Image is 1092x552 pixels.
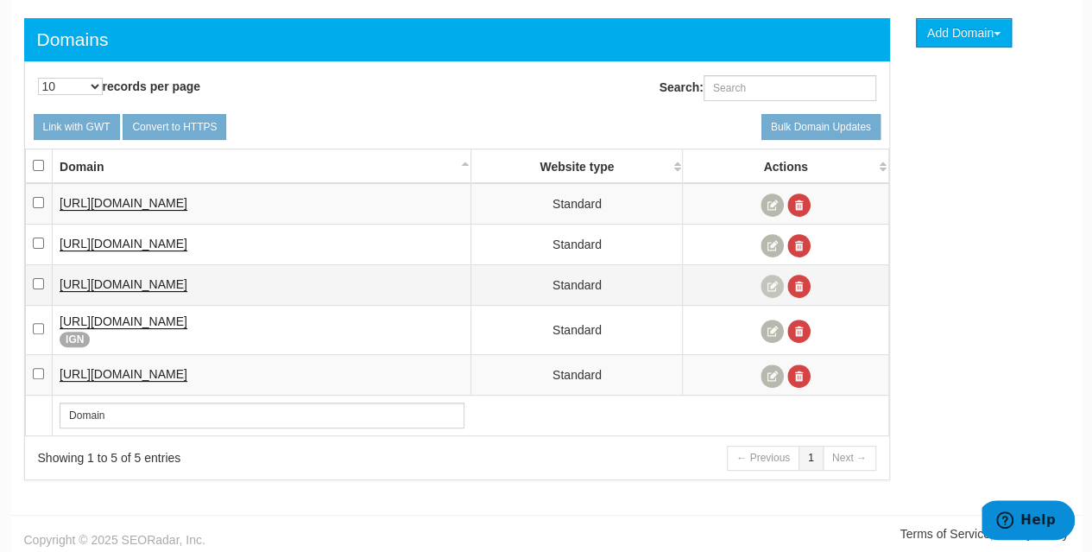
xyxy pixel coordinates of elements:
a: Delete Domain [787,275,811,298]
button: Add Domain [916,18,1012,48]
input: Search [60,403,464,428]
a: Delete Domain [787,234,811,257]
td: Standard [471,265,683,306]
th: Website type: activate to sort column ascending [471,149,683,184]
label: records per page [38,78,201,95]
a: [URL][DOMAIN_NAME] [60,237,187,251]
a: Link with GWT [34,114,120,140]
th: Actions: activate to sort column ascending [683,149,888,184]
select: records per page [38,78,103,95]
a: [URL][DOMAIN_NAME] [60,196,187,211]
a: Next → [823,446,876,471]
th: Domain: activate to sort column descending [53,149,471,184]
span: IGN [60,332,90,347]
a: [URL][DOMAIN_NAME] [60,314,187,329]
div: | [546,525,1082,542]
span: [URL][DOMAIN_NAME] [60,196,187,210]
td: Standard [471,355,683,396]
div: Domains [37,27,109,53]
span: [URL][DOMAIN_NAME] [60,314,187,328]
a: ← Previous [727,446,799,471]
span: [URL][DOMAIN_NAME] [60,277,187,291]
td: Standard [471,183,683,225]
a: [URL][DOMAIN_NAME] [60,367,187,382]
a: Edit Domain Information [761,320,784,343]
a: [URL][DOMAIN_NAME] [60,277,187,292]
a: Edit Domain Information [761,275,784,298]
input: Search: [704,75,876,101]
td: Standard [471,306,683,355]
a: Edit Domain Information [761,234,784,257]
a: 1 [798,446,824,471]
div: Copyright © 2025 SEORadar, Inc. [11,525,546,549]
span: [URL][DOMAIN_NAME] [60,367,187,381]
iframe: Opens a widget where you can find more information [982,500,1075,543]
td: Standard [471,225,683,265]
span: [URL][DOMAIN_NAME] [60,237,187,251]
div: Showing 1 to 5 of 5 entries [38,449,436,466]
a: Convert to HTTPS [123,114,226,140]
a: Delete Domain [787,320,811,343]
a: Delete Domain [787,365,811,388]
a: Edit Domain Information [761,365,784,388]
a: Terms of Service [899,527,989,541]
label: Search: [659,75,875,101]
a: Edit Domain Information [761,194,784,217]
a: Delete Domain [787,194,811,217]
a: Bulk Domain Updates [761,114,881,140]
